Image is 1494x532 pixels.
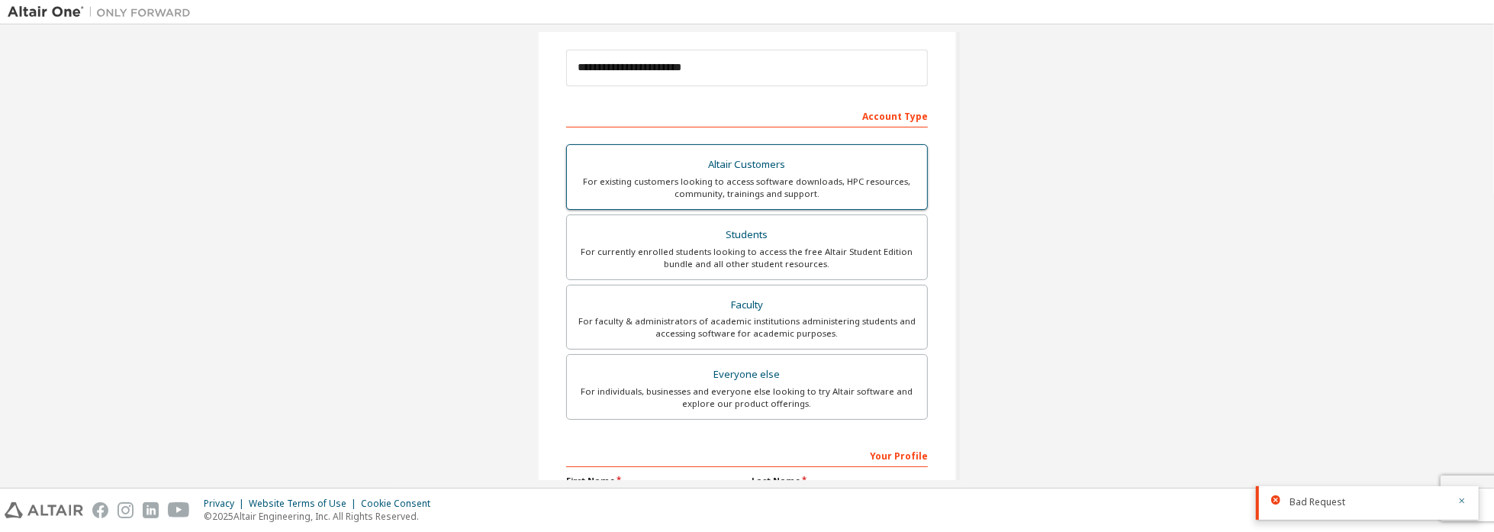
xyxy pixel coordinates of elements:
span: Bad Request [1290,496,1345,508]
label: Last Name [752,475,928,487]
div: Privacy [204,498,249,510]
img: Altair One [8,5,198,20]
div: Everyone else [576,364,918,385]
div: For individuals, businesses and everyone else looking to try Altair software and explore our prod... [576,385,918,410]
div: Website Terms of Use [249,498,361,510]
div: Cookie Consent [361,498,440,510]
label: First Name [566,475,742,487]
img: facebook.svg [92,502,108,518]
div: Your Profile [566,443,928,467]
div: For currently enrolled students looking to access the free Altair Student Edition bundle and all ... [576,246,918,270]
img: altair_logo.svg [5,502,83,518]
div: For faculty & administrators of academic institutions administering students and accessing softwa... [576,315,918,340]
img: linkedin.svg [143,502,159,518]
div: Altair Customers [576,154,918,176]
p: © 2025 Altair Engineering, Inc. All Rights Reserved. [204,510,440,523]
img: youtube.svg [168,502,190,518]
div: Faculty [576,295,918,316]
div: Students [576,224,918,246]
img: instagram.svg [118,502,134,518]
div: Account Type [566,103,928,127]
div: For existing customers looking to access software downloads, HPC resources, community, trainings ... [576,176,918,200]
